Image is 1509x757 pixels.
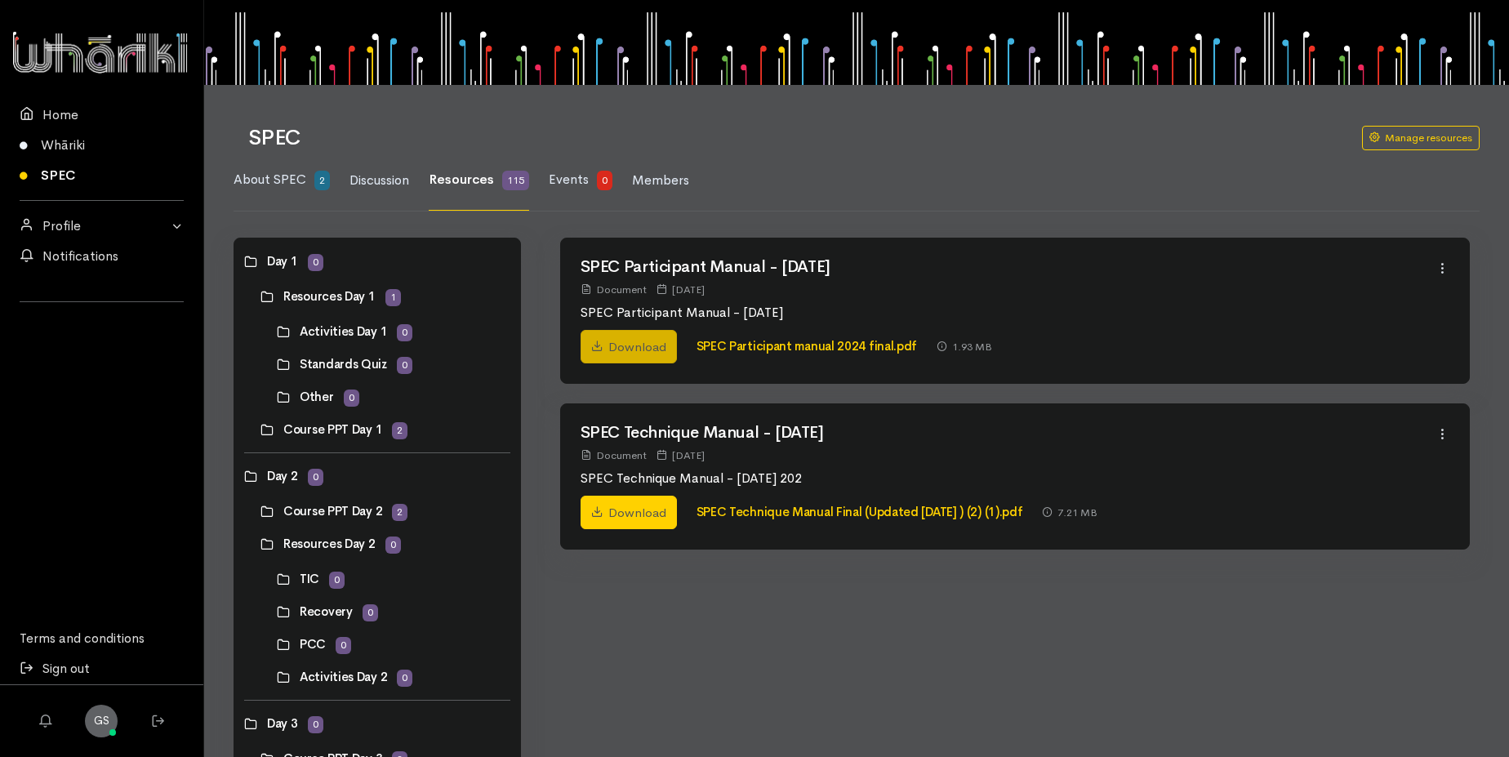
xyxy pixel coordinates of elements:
[632,171,689,189] span: Members
[657,447,705,464] div: [DATE]
[69,312,135,332] iframe: LinkedIn Embedded Content
[632,151,689,211] a: Members
[581,330,677,364] a: Download
[349,151,409,211] a: Discussion
[234,171,306,188] span: About SPEC
[581,281,647,298] div: Document
[581,469,1436,488] p: SPEC Technique Manual - [DATE] 202
[1042,504,1097,521] div: 7.21 MB
[234,150,330,211] a: About SPEC 2
[549,171,589,188] span: Events
[20,312,184,351] div: Follow us on LinkedIn
[581,303,1436,323] p: SPEC Participant Manual - [DATE]
[657,281,705,298] div: [DATE]
[581,258,1436,276] h2: SPEC Participant Manual - [DATE]
[937,338,992,355] div: 1.93 MB
[581,447,647,464] div: Document
[314,171,330,190] span: 2
[429,171,494,188] span: Resources
[349,171,409,189] span: Discussion
[429,150,529,211] a: Resources 115
[549,150,612,211] a: Events 0
[697,338,918,354] a: SPEC Participant manual 2024 final.pdf
[581,496,677,530] a: Download
[597,171,612,190] span: 0
[1362,126,1480,150] a: Manage resources
[248,127,1342,150] h1: SPEC
[85,705,118,737] a: GS
[581,424,1436,442] h2: SPEC Technique Manual - [DATE]
[697,504,1023,519] a: SPEC Technique Manual Final (Updated [DATE] ) (2) (1).pdf
[502,171,529,190] span: 115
